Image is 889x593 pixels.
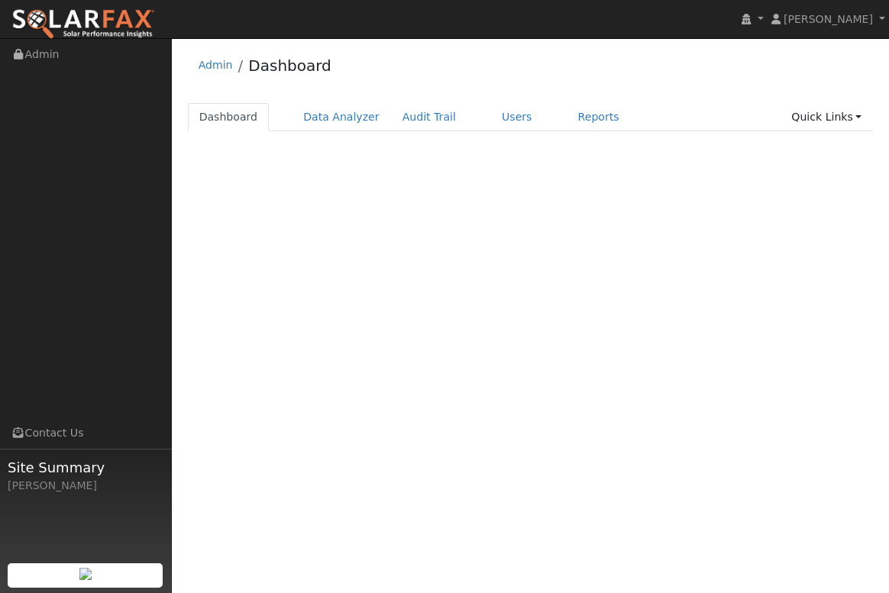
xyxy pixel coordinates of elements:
[292,103,391,131] a: Data Analyzer
[79,568,92,580] img: retrieve
[8,457,163,478] span: Site Summary
[780,103,873,131] a: Quick Links
[248,56,331,75] a: Dashboard
[188,103,270,131] a: Dashboard
[490,103,544,131] a: Users
[391,103,467,131] a: Audit Trail
[567,103,631,131] a: Reports
[784,13,873,25] span: [PERSON_NAME]
[11,8,155,40] img: SolarFax
[8,478,163,494] div: [PERSON_NAME]
[199,59,233,71] a: Admin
